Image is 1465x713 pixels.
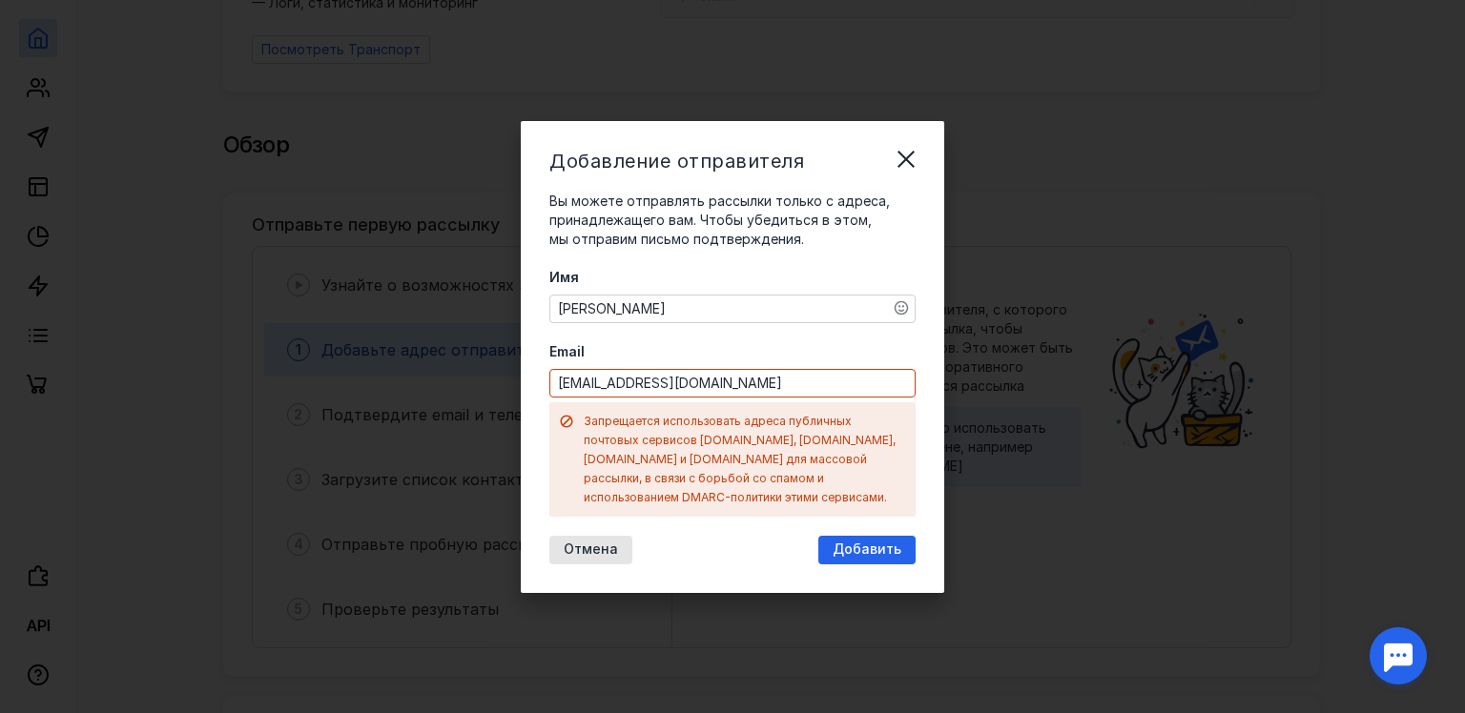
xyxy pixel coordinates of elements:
[549,150,804,173] span: Добавление отправителя
[550,295,915,322] textarea: [PERSON_NAME]
[549,268,579,287] span: Имя
[584,412,906,507] div: Запрещается использовать адреса публичных почтовых сервисов [DOMAIN_NAME], [DOMAIN_NAME], [DOMAIN...
[549,193,890,247] span: Вы можете отправлять рассылки только с адреса, принадлежащего вам. Чтобы убедиться в этом, мы отп...
[833,541,901,558] span: Добавить
[549,342,585,361] span: Email
[549,536,632,564] button: Отмена
[564,541,618,558] span: Отмена
[818,536,916,564] button: Добавить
